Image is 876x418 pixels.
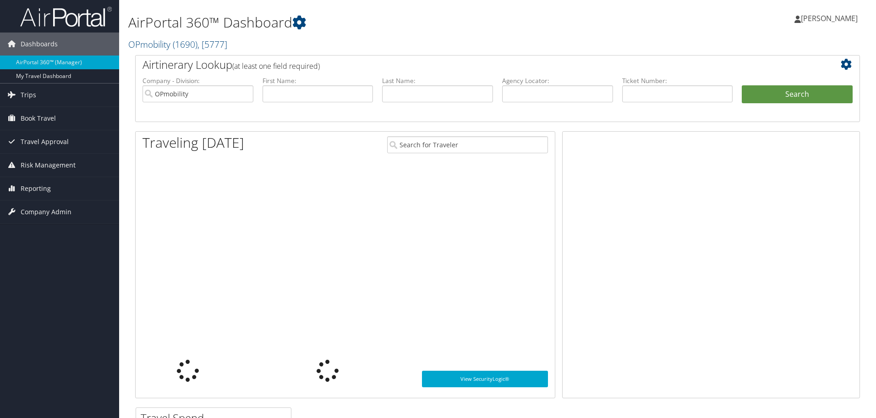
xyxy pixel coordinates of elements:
[794,5,867,32] a: [PERSON_NAME]
[387,136,548,153] input: Search for Traveler
[21,33,58,56] span: Dashboards
[263,76,373,85] label: First Name:
[21,84,36,106] span: Trips
[232,61,320,71] span: (at least one field required)
[502,76,613,85] label: Agency Locator:
[142,76,253,85] label: Company - Division:
[21,201,71,223] span: Company Admin
[142,57,792,72] h2: Airtinerary Lookup
[21,107,56,130] span: Book Travel
[801,13,858,23] span: [PERSON_NAME]
[20,6,112,28] img: airportal-logo.png
[21,154,76,177] span: Risk Management
[128,13,621,32] h1: AirPortal 360™ Dashboard
[422,371,548,387] a: View SecurityLogic®
[142,133,244,152] h1: Traveling [DATE]
[742,85,853,104] button: Search
[382,76,493,85] label: Last Name:
[173,38,197,50] span: ( 1690 )
[21,130,69,153] span: Travel Approval
[128,38,227,50] a: OPmobility
[21,177,51,200] span: Reporting
[622,76,733,85] label: Ticket Number:
[197,38,227,50] span: , [ 5777 ]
